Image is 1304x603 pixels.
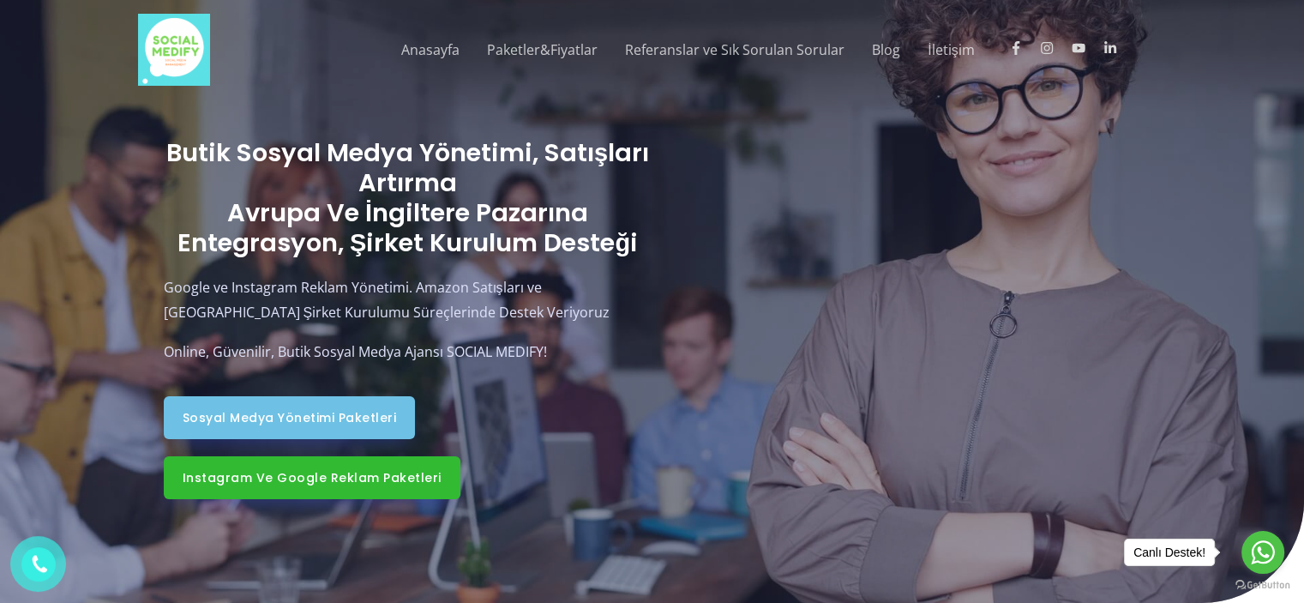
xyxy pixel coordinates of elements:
[1009,41,1037,55] a: facebook-f
[858,22,914,77] a: Blog
[27,553,49,575] img: phone.png
[183,412,397,424] span: Sosyal Medya Yönetimi Paketleri
[1125,540,1214,565] div: Canlı Destek!
[388,22,473,77] a: Anasayfa
[164,456,460,499] a: Instagram ve Google Reklam Paketleri
[1103,41,1132,55] a: linkedin-in
[183,472,442,484] span: Instagram ve Google Reklam Paketleri
[164,340,652,365] p: Online, Güvenilir, Butik Sosyal Medya Ajansı SOCIAL MEDIFY!
[375,22,1166,77] nav: Site Navigation
[473,22,611,77] a: Paketler&Fiyatlar
[1241,531,1284,574] a: Go to whatsapp
[164,396,416,439] a: Sosyal Medya Yönetimi Paketleri
[164,138,652,257] h2: Butik Sosyal Medya Yönetimi, Satışları Artırma Avrupa ve İngiltere pazarına Entegrasyon, Şirket K...
[914,22,988,77] a: İletişim
[1072,41,1100,55] a: youtube
[1040,41,1068,55] a: instagram
[1124,539,1215,566] a: Canlı Destek!
[1235,580,1290,591] a: Go to GetButton.io website
[164,275,652,326] p: Google ve Instagram Reklam Yönetimi. Amazon Satışları ve [GEOGRAPHIC_DATA] Şirket Kurulumu Süreçl...
[611,22,858,77] a: Referanslar ve Sık Sorulan Sorular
